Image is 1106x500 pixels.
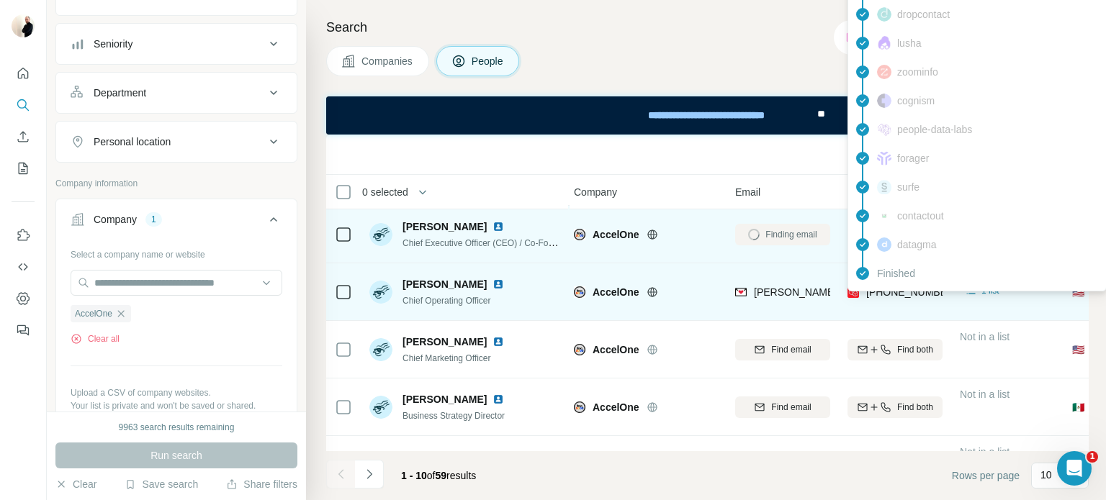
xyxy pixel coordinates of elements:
span: surfe [897,180,920,194]
img: Avatar [369,396,392,419]
img: provider dropcontact logo [877,7,891,22]
button: Company1 [56,202,297,242]
button: My lists [12,155,35,181]
span: cognism [897,94,935,108]
span: Companies [361,54,414,68]
span: Find both [897,343,933,356]
img: provider forager logo [877,151,891,165]
span: Chief Marketing Officer [403,353,491,363]
div: Personal location [94,135,171,149]
img: provider prospeo logo [848,285,859,299]
button: Quick start [12,60,35,86]
img: provider people-data-labs logo [877,123,891,136]
span: people-data-labs [897,122,972,137]
span: dropcontact [897,7,950,22]
span: Not in a list [960,446,1010,458]
img: provider cognism logo [877,94,891,108]
span: zoominfo [897,65,938,79]
img: provider lusha logo [877,36,891,50]
p: 10 [1040,468,1052,482]
span: AccelOne [593,400,639,414]
span: Chief Executive Officer (CEO) / Co-Founder [403,237,570,248]
div: Select a company name or website [71,242,282,261]
button: Personal location [56,124,297,159]
button: Enrich CSV [12,124,35,150]
span: 1 [1087,451,1098,463]
img: Avatar [369,281,392,304]
span: Email [735,185,760,199]
h4: Search [326,17,1089,37]
span: Business Strategy Director [403,411,505,421]
button: Navigate to next page [355,460,384,488]
button: Share filters [226,477,297,491]
span: [PERSON_NAME] [403,277,487,291]
button: Find both [848,396,943,418]
div: 1 [145,213,162,226]
img: LinkedIn logo [493,394,504,405]
span: of [427,470,436,481]
button: Search [12,92,35,118]
button: Use Surfe on LinkedIn [12,222,35,248]
button: Find email [735,339,830,360]
button: Dashboard [12,286,35,312]
span: [PERSON_NAME] [403,392,487,406]
iframe: Intercom live chat [1057,451,1092,486]
span: 🇲🇽 [1072,400,1084,414]
span: 🇺🇸 [1072,285,1084,299]
span: [PERSON_NAME] [403,219,487,234]
img: provider surfe logo [877,180,891,194]
span: 1 - 10 [401,470,427,481]
img: Avatar [369,223,392,246]
span: [PERSON_NAME] [403,335,487,349]
span: Chief Operating Officer [403,296,491,306]
p: Upload a CSV of company websites. [71,386,282,399]
img: LinkedIn logo [493,278,504,290]
span: Not in a list [960,388,1010,400]
span: 🇺🇸 [1072,342,1084,357]
span: results [401,470,476,481]
span: AccelOne [593,285,639,299]
img: Logo of AccelOne [574,229,585,240]
button: Clear all [71,332,120,345]
span: datagma [897,237,936,252]
img: provider contactout logo [877,212,891,219]
img: Logo of AccelOne [574,286,585,298]
span: Find email [771,343,811,356]
img: provider findymail logo [735,285,747,299]
img: Avatar [369,338,392,361]
button: Find email [735,396,830,418]
div: Seniority [94,37,132,51]
span: AccelOne [593,342,639,357]
span: Find both [897,401,933,414]
p: Your list is private and won't be saved or shared. [71,399,282,412]
img: LinkedIn logo [493,336,504,347]
img: provider zoominfo logo [877,65,891,79]
img: LinkedIn logo [493,221,504,232]
button: Clear [55,477,96,491]
button: Save search [125,477,198,491]
span: lusha [897,36,921,50]
img: Logo of AccelOne [574,401,585,413]
img: provider datagma logo [877,237,891,252]
button: Seniority [56,27,297,61]
span: Company [574,185,617,199]
span: [PERSON_NAME] [PERSON_NAME] [403,450,575,465]
div: Company [94,212,137,227]
span: 0 selected [362,185,408,199]
span: 59 [436,470,447,481]
button: Find both [848,339,943,360]
span: People [472,54,505,68]
span: contactout [897,209,944,223]
span: AccelOne [75,307,112,320]
img: Avatar [12,14,35,37]
span: [PHONE_NUMBER] [866,286,957,298]
span: Finished [877,266,915,281]
span: Find email [771,401,811,414]
button: Use Surfe API [12,254,35,280]
img: Logo of AccelOne [574,344,585,355]
span: forager [897,151,929,165]
div: Department [94,86,146,100]
iframe: Banner [326,96,1089,135]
